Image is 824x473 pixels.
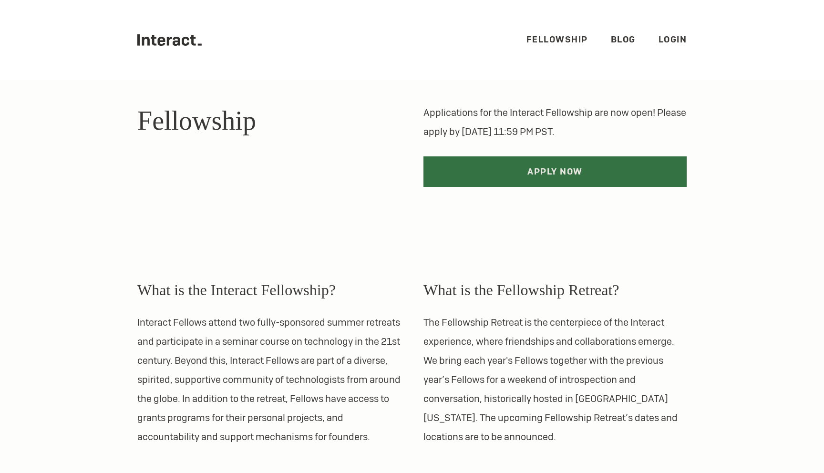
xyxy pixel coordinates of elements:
[423,313,687,446] p: The Fellowship Retreat is the centerpiece of the Interact experience, where friendships and colla...
[659,34,687,45] a: Login
[423,156,687,187] a: Apply Now
[423,278,687,301] h3: What is the Fellowship Retreat?
[137,313,401,446] p: Interact Fellows attend two fully-sponsored summer retreats and participate in a seminar course o...
[423,103,687,141] p: Applications for the Interact Fellowship are now open! Please apply by [DATE] 11:59 PM PST.
[611,34,636,45] a: Blog
[526,34,588,45] a: Fellowship
[137,103,401,138] h1: Fellowship
[137,278,401,301] h3: What is the Interact Fellowship?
